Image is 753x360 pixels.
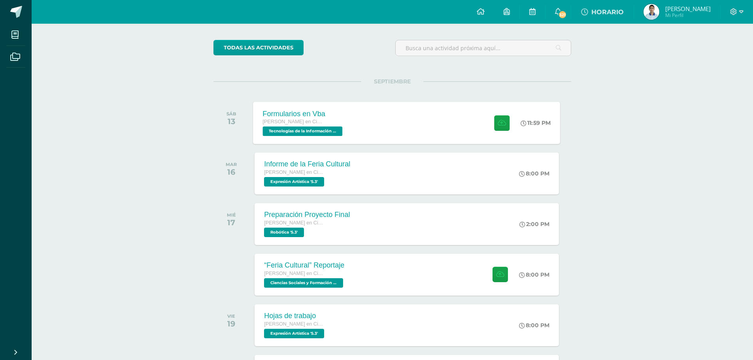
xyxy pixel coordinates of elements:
div: 8:00 PM [519,322,549,329]
div: 2:00 PM [519,221,549,228]
span: Expresión Artística '5.3' [264,177,324,187]
span: Mi Perfil [665,12,711,19]
div: Informe de la Feria Cultural [264,160,350,168]
span: Robótica '5.3' [264,228,304,237]
input: Busca una actividad próxima aquí... [396,40,571,56]
div: 16 [226,167,237,177]
div: MAR [226,162,237,167]
span: [PERSON_NAME] en Ciencias y Letras [264,220,323,226]
div: 17 [227,218,236,227]
div: 19 [227,319,235,328]
div: 8:00 PM [519,170,549,177]
span: SEPTIEMBRE [361,78,423,85]
span: [PERSON_NAME] en Ciencias y Letras [264,170,323,175]
div: SÁB [226,111,236,117]
span: Expresión Artística '5.3' [264,329,324,338]
div: VIE [227,313,235,319]
div: 11:59 PM [521,119,551,126]
span: [PERSON_NAME] en Ciencias y Letras [263,119,323,124]
img: d6a345f4c8f7e175e86b018d1b2acc61.png [644,4,659,20]
a: todas las Actividades [213,40,304,55]
div: 8:00 PM [519,271,549,278]
div: Preparación Proyecto Final [264,211,350,219]
span: [PERSON_NAME] en Ciencias y Letras [264,271,323,276]
span: 321 [558,10,567,19]
div: 13 [226,117,236,126]
span: Ciencias Sociales y Formación Ciudadana 5 '5.3' [264,278,343,288]
div: “Feria Cultural” Reportaje [264,261,345,270]
div: Hojas de trabajo [264,312,326,320]
span: HORARIO [591,8,624,16]
div: Formularios en Vba [263,109,345,118]
span: [PERSON_NAME] [665,5,711,13]
span: Tecnologías de la Información y Comunicación 5 '5.3' [263,126,343,136]
div: MIÉ [227,212,236,218]
span: [PERSON_NAME] en Ciencias y Letras [264,321,323,327]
